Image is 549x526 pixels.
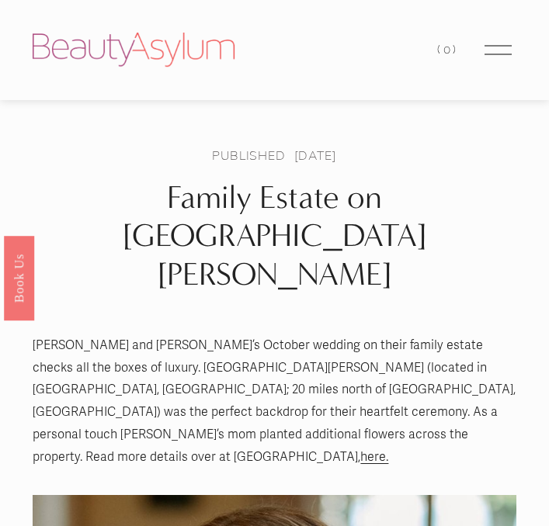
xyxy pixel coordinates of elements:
[360,449,388,465] a: here.
[33,33,235,67] img: Beauty Asylum | Bridal Hair &amp; Makeup Charlotte &amp; Atlanta
[33,334,516,469] p: [PERSON_NAME] and [PERSON_NAME]’s October wedding on their family estate checks all the boxes of ...
[33,178,516,294] h1: Family Estate on [GEOGRAPHIC_DATA][PERSON_NAME]
[453,43,459,57] span: )
[437,40,459,61] a: 0 items in cart
[437,43,443,57] span: (
[4,236,34,320] a: Book Us
[294,147,337,164] span: [DATE]
[212,147,285,164] a: Published
[443,43,453,57] span: 0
